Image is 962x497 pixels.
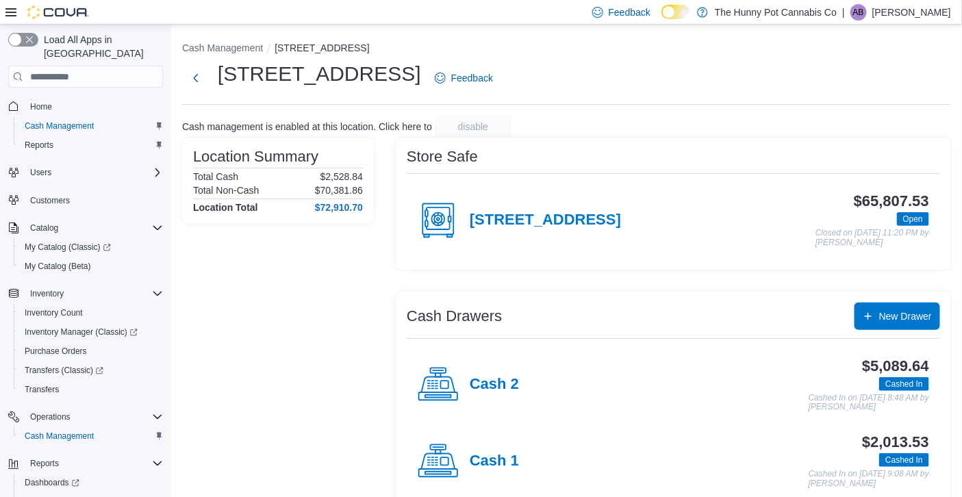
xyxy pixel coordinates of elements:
[879,309,932,323] span: New Drawer
[14,322,168,342] a: Inventory Manager (Classic)
[25,192,163,209] span: Customers
[38,33,163,60] span: Load All Apps in [GEOGRAPHIC_DATA]
[19,324,163,340] span: Inventory Manager (Classic)
[19,118,163,134] span: Cash Management
[30,288,64,299] span: Inventory
[458,120,488,133] span: disable
[25,261,91,272] span: My Catalog (Beta)
[30,195,70,206] span: Customers
[715,4,837,21] p: The Hunny Pot Cannabis Co
[19,305,88,321] a: Inventory Count
[14,303,168,322] button: Inventory Count
[470,376,519,394] h4: Cash 2
[25,99,58,115] a: Home
[872,4,951,21] p: [PERSON_NAME]
[661,5,690,19] input: Dark Mode
[451,71,493,85] span: Feedback
[3,190,168,210] button: Customers
[19,137,163,153] span: Reports
[25,365,103,376] span: Transfers (Classic)
[897,212,929,226] span: Open
[25,455,64,472] button: Reports
[842,4,845,21] p: |
[30,411,71,422] span: Operations
[14,380,168,399] button: Transfers
[25,220,163,236] span: Catalog
[25,477,79,488] span: Dashboards
[815,229,929,247] p: Closed on [DATE] 11:20 PM by [PERSON_NAME]
[25,164,163,181] span: Users
[14,473,168,492] a: Dashboards
[862,358,929,374] h3: $5,089.64
[315,185,363,196] p: $70,381.86
[19,258,163,275] span: My Catalog (Beta)
[3,454,168,473] button: Reports
[3,407,168,426] button: Operations
[854,193,929,209] h3: $65,807.53
[3,284,168,303] button: Inventory
[25,384,59,395] span: Transfers
[25,220,64,236] button: Catalog
[25,285,69,302] button: Inventory
[19,137,59,153] a: Reports
[25,431,94,442] span: Cash Management
[182,42,263,53] button: Cash Management
[182,121,432,132] p: Cash management is enabled at this location. Click here to
[27,5,89,19] img: Cova
[14,257,168,276] button: My Catalog (Beta)
[19,343,92,359] a: Purchase Orders
[14,116,168,136] button: Cash Management
[25,455,163,472] span: Reports
[19,474,85,491] a: Dashboards
[19,428,163,444] span: Cash Management
[193,185,260,196] h6: Total Non-Cash
[809,394,929,412] p: Cashed In on [DATE] 8:48 AM by [PERSON_NAME]
[862,434,929,450] h3: $2,013.53
[182,64,210,92] button: Next
[470,212,621,229] h4: [STREET_ADDRESS]
[25,409,76,425] button: Operations
[30,101,52,112] span: Home
[25,327,138,337] span: Inventory Manager (Classic)
[407,308,502,324] h3: Cash Drawers
[30,167,51,178] span: Users
[19,381,163,398] span: Transfers
[25,120,94,131] span: Cash Management
[19,474,163,491] span: Dashboards
[885,378,923,390] span: Cashed In
[25,192,75,209] a: Customers
[14,136,168,155] button: Reports
[275,42,369,53] button: [STREET_ADDRESS]
[193,149,318,165] h3: Location Summary
[879,453,929,467] span: Cashed In
[14,342,168,361] button: Purchase Orders
[19,118,99,134] a: Cash Management
[850,4,867,21] div: Angeline Buck
[14,238,168,257] a: My Catalog (Classic)
[25,346,87,357] span: Purchase Orders
[315,202,363,213] h4: $72,910.70
[320,171,363,182] p: $2,528.84
[25,164,57,181] button: Users
[879,377,929,391] span: Cashed In
[25,97,163,114] span: Home
[19,381,64,398] a: Transfers
[19,362,163,379] span: Transfers (Classic)
[855,303,940,330] button: New Drawer
[19,305,163,321] span: Inventory Count
[19,343,163,359] span: Purchase Orders
[470,453,519,470] h4: Cash 1
[14,426,168,446] button: Cash Management
[3,218,168,238] button: Catalog
[429,64,498,92] a: Feedback
[25,307,83,318] span: Inventory Count
[19,324,143,340] a: Inventory Manager (Classic)
[903,213,923,225] span: Open
[3,96,168,116] button: Home
[25,285,163,302] span: Inventory
[853,4,864,21] span: AB
[193,171,238,182] h6: Total Cash
[885,454,923,466] span: Cashed In
[193,202,258,213] h4: Location Total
